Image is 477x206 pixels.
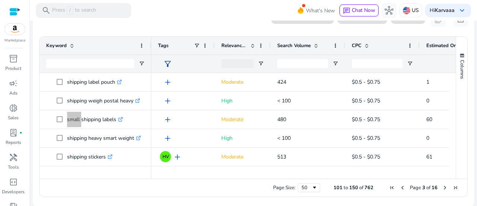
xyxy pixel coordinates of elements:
[163,171,172,180] span: add
[399,185,405,191] div: Previous Page
[410,184,421,191] span: Page
[2,188,25,195] p: Developers
[273,184,296,191] div: Page Size:
[301,184,312,191] div: 50
[426,97,429,104] span: 0
[352,42,361,49] span: CPC
[52,6,96,15] p: Press to search
[67,168,139,183] p: shipping heavy smart postal
[9,128,18,137] span: lab_profile
[9,178,18,187] span: code_blocks
[67,130,141,146] p: shipping heavy smart weight
[4,38,25,43] p: Marketplace
[352,135,380,142] span: $0.5 - $0.75
[19,131,22,134] span: fiber_manual_record
[221,130,264,146] p: High
[364,184,373,191] span: 762
[258,61,264,67] button: Open Filter Menu
[422,184,425,191] span: 3
[458,6,467,15] span: keyboard_arrow_down
[385,6,394,15] span: hub
[432,184,437,191] span: 16
[426,116,432,123] span: 60
[389,185,395,191] div: First Page
[459,60,465,79] span: Columns
[163,134,172,143] span: add
[6,139,21,146] p: Reports
[426,79,429,86] span: 1
[277,79,286,86] span: 424
[67,6,73,15] span: /
[163,115,172,124] span: add
[343,7,350,15] span: chat
[8,164,19,170] p: Tools
[277,153,286,160] span: 513
[9,90,18,96] p: Ads
[352,153,380,160] span: $0.5 - $0.75
[352,116,380,123] span: $0.5 - $0.75
[339,4,379,16] button: chatChat Now
[8,114,19,121] p: Sales
[67,149,113,165] p: shipping stickers
[221,149,264,165] p: Moderate
[344,184,348,191] span: to
[9,104,18,113] span: donut_small
[163,59,172,68] span: filter_alt
[352,7,375,14] span: Chat Now
[306,4,335,17] span: What's New
[221,93,264,108] p: High
[359,184,363,191] span: of
[456,15,465,24] span: download
[452,185,458,191] div: Last Page
[349,184,358,191] span: 150
[46,59,134,68] input: Keyword Filter Input
[221,112,264,127] p: Moderate
[221,168,264,183] p: High
[430,8,455,13] p: Hi
[277,59,328,68] input: Search Volume Filter Input
[332,61,338,67] button: Open Filter Menu
[435,7,455,14] b: Karvaaa
[67,74,122,90] p: shipping label pouch
[352,97,380,104] span: $0.5 - $0.75
[426,135,429,142] span: 0
[46,42,67,49] span: Keyword
[426,42,471,49] span: Estimated Orders/Month
[277,135,291,142] span: < 100
[139,61,145,67] button: Open Filter Menu
[163,96,172,105] span: add
[277,97,291,104] span: < 100
[221,74,264,90] p: Moderate
[426,153,432,160] span: 61
[403,7,410,14] img: us.svg
[67,112,123,127] p: small shipping labels
[9,54,18,63] span: inventory_2
[173,153,182,162] span: add
[9,79,18,88] span: campaign
[5,65,21,72] p: Product
[426,184,430,191] span: of
[277,42,311,49] span: Search Volume
[5,24,25,35] img: amazon.svg
[277,116,286,123] span: 480
[158,42,168,49] span: Tags
[382,3,397,18] button: hub
[442,185,448,191] div: Next Page
[334,184,342,191] span: 101
[407,61,413,67] button: Open Filter Menu
[352,59,402,68] input: CPC Filter Input
[221,42,247,49] span: Relevance Score
[298,183,320,192] div: Page Size
[9,153,18,162] span: handyman
[162,154,169,159] span: HV
[163,78,172,87] span: add
[352,79,380,86] span: $0.5 - $0.75
[42,6,51,15] span: search
[67,93,140,108] p: shipping weigh postal heavy
[412,4,419,17] p: US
